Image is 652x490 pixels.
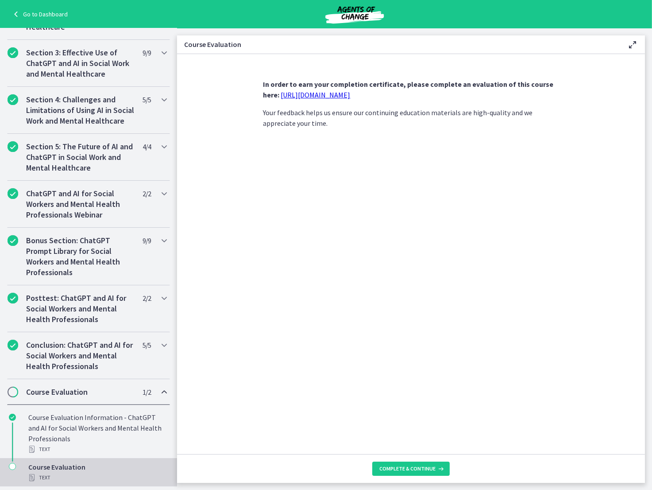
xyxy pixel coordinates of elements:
span: 2 / 2 [143,188,151,199]
h2: Section 3: Effective Use of ChatGPT and AI in Social Work and Mental Healthcare [26,47,134,79]
h2: Bonus Section: ChatGPT Prompt Library for Social Workers and Mental Health Professionals [26,235,134,278]
a: Go to Dashboard [11,9,68,19]
h3: Course Evaluation [184,39,613,50]
p: Your feedback helps us ensure our continuing education materials are high-quality and we apprecia... [263,107,559,128]
span: Complete & continue [379,465,436,472]
h2: ChatGPT and AI for Social Workers and Mental Health Professionals Webinar [26,188,134,220]
i: Completed [8,141,18,152]
button: Complete & continue [372,462,450,476]
span: 9 / 9 [143,47,151,58]
i: Completed [8,340,18,350]
strong: In order to earn your completion certificate, please complete an evaluation of this course here: [263,80,554,99]
div: Text [28,472,166,483]
i: Completed [8,188,18,199]
h2: Section 4: Challenges and Limitations of Using AI in Social Work and Mental Healthcare [26,94,134,126]
h2: Conclusion: ChatGPT and AI for Social Workers and Mental Health Professionals [26,340,134,372]
a: [URL][DOMAIN_NAME] [281,90,351,99]
span: 2 / 2 [143,293,151,303]
span: 4 / 4 [143,141,151,152]
i: Completed [8,47,18,58]
h2: Course Evaluation [26,387,134,397]
span: 5 / 5 [143,94,151,105]
i: Completed [8,235,18,246]
div: Course Evaluation [28,462,166,483]
i: Completed [8,293,18,303]
span: 1 / 2 [143,387,151,397]
img: Agents of Change [301,4,408,25]
span: 5 / 5 [143,340,151,350]
span: 9 / 9 [143,235,151,246]
div: Text [28,444,166,455]
i: Completed [9,414,16,421]
i: Completed [8,94,18,105]
div: Course Evaluation Information - ChatGPT and AI for Social Workers and Mental Health Professionals [28,412,166,455]
h2: Posttest: ChatGPT and AI for Social Workers and Mental Health Professionals [26,293,134,325]
h2: Section 5: The Future of AI and ChatGPT in Social Work and Mental Healthcare [26,141,134,173]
